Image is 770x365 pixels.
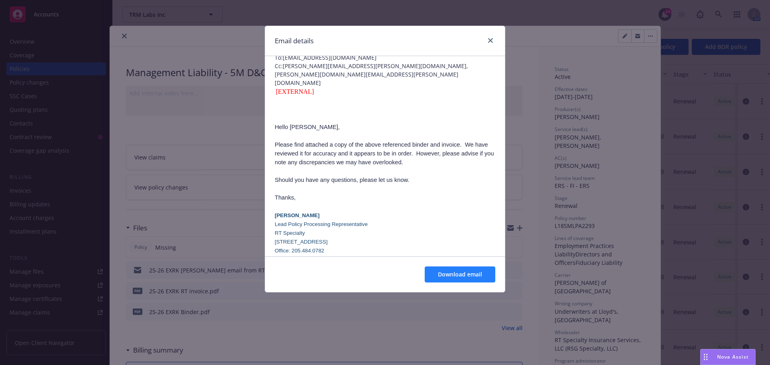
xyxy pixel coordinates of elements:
button: Download email [425,266,495,282]
a: [PERSON_NAME][EMAIL_ADDRESS][PERSON_NAME][DOMAIN_NAME] [290,256,468,262]
span: Nova Assist [717,353,749,360]
span: Email: [275,256,290,262]
span: Office: 205.484.0782 [275,248,324,254]
span: [STREET_ADDRESS] [275,239,328,245]
button: Nova Assist [700,349,756,365]
div: Drag to move [701,349,711,365]
span: Download email [438,270,482,278]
